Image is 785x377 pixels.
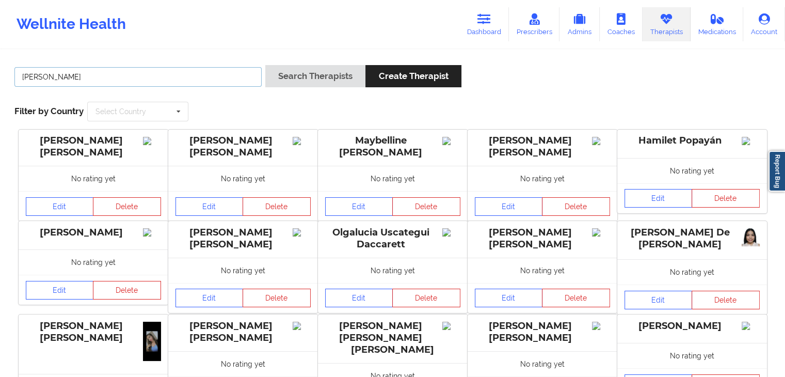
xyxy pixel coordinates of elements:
[475,227,610,250] div: [PERSON_NAME] [PERSON_NAME]
[600,7,643,41] a: Coaches
[14,67,262,87] input: Search Keywords
[26,197,94,216] a: Edit
[143,137,161,145] img: Image%2Fplaceholer-image.png
[243,289,311,307] button: Delete
[509,7,560,41] a: Prescribers
[318,258,468,283] div: No rating yet
[293,137,311,145] img: Image%2Fplaceholer-image.png
[742,137,760,145] img: Image%2Fplaceholer-image.png
[93,281,161,300] button: Delete
[325,320,460,356] div: [PERSON_NAME] [PERSON_NAME] [PERSON_NAME]
[692,189,760,208] button: Delete
[742,228,760,246] img: 9cf0c82e-8ff4-4595-a01d-5b8ebc0957fd_81176ff6-5d93-43d5-9b9c-e484b17b0809un.webp
[168,351,318,376] div: No rating yet
[592,137,610,145] img: Image%2Fplaceholer-image.png
[624,291,693,309] a: Edit
[624,227,760,250] div: [PERSON_NAME] De [PERSON_NAME]
[617,259,767,285] div: No rating yet
[19,166,168,191] div: No rating yet
[19,249,168,275] div: No rating yet
[742,322,760,330] img: Image%2Fplaceholer-image.png
[624,320,760,332] div: [PERSON_NAME]
[26,227,161,239] div: [PERSON_NAME]
[592,228,610,237] img: Image%2Fplaceholer-image.png
[392,289,460,307] button: Delete
[26,281,94,300] a: Edit
[26,320,161,344] div: [PERSON_NAME] [PERSON_NAME]
[392,197,460,216] button: Delete
[175,197,244,216] a: Edit
[692,291,760,309] button: Delete
[168,258,318,283] div: No rating yet
[459,7,509,41] a: Dashboard
[95,108,146,115] div: Select Country
[265,65,365,87] button: Search Therapists
[293,228,311,237] img: Image%2Fplaceholer-image.png
[743,7,785,41] a: Account
[293,322,311,330] img: Image%2Fplaceholer-image.png
[93,197,161,216] button: Delete
[325,289,393,307] a: Edit
[143,322,161,361] img: 1640d567-ef8c-431a-a776-9fbe266f716b_0c007322-7c6a-44f4-9319-9b81628a965aWhatsApp_Image_2025-09-0...
[442,228,460,237] img: Image%2Fplaceholer-image.png
[624,189,693,208] a: Edit
[365,65,461,87] button: Create Therapist
[243,197,311,216] button: Delete
[168,166,318,191] div: No rating yet
[14,106,84,116] span: Filter by Country
[325,197,393,216] a: Edit
[617,343,767,368] div: No rating yet
[643,7,691,41] a: Therapists
[175,135,311,159] div: [PERSON_NAME] [PERSON_NAME]
[592,322,610,330] img: Image%2Fplaceholer-image.png
[318,166,468,191] div: No rating yet
[325,227,460,250] div: Olgalucia Uscategui Daccarett
[542,197,610,216] button: Delete
[143,228,161,237] img: Image%2Fplaceholer-image.png
[475,289,543,307] a: Edit
[475,197,543,216] a: Edit
[559,7,600,41] a: Admins
[475,320,610,344] div: [PERSON_NAME] [PERSON_NAME]
[175,289,244,307] a: Edit
[26,135,161,159] div: [PERSON_NAME] [PERSON_NAME]
[442,322,460,330] img: Image%2Fplaceholer-image.png
[325,135,460,159] div: Maybelline [PERSON_NAME]
[542,289,610,307] button: Delete
[468,351,617,376] div: No rating yet
[468,258,617,283] div: No rating yet
[691,7,744,41] a: Medications
[624,135,760,147] div: Hamilet Popayán
[468,166,617,191] div: No rating yet
[175,320,311,344] div: [PERSON_NAME] [PERSON_NAME]
[475,135,610,159] div: [PERSON_NAME] [PERSON_NAME]
[175,227,311,250] div: [PERSON_NAME] [PERSON_NAME]
[768,151,785,192] a: Report Bug
[617,158,767,183] div: No rating yet
[442,137,460,145] img: Image%2Fplaceholer-image.png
